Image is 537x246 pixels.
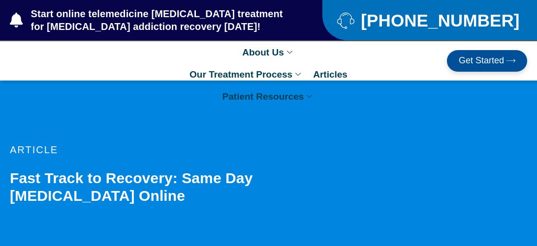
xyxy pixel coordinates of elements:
[337,12,512,29] a: [PHONE_NUMBER]
[459,56,504,66] span: Get Started
[10,169,274,205] h1: Fast Track to Recovery: Same Day [MEDICAL_DATA] Online
[10,145,274,155] p: article
[358,14,519,27] span: [PHONE_NUMBER]
[218,85,320,108] a: Patient Resources
[29,7,283,33] span: Start online telemedicine [MEDICAL_DATA] treatment for [MEDICAL_DATA] addiction recovery [DATE]!
[308,63,352,85] a: Articles
[10,7,283,33] a: Start online telemedicine [MEDICAL_DATA] treatment for [MEDICAL_DATA] addiction recovery [DATE]!
[185,63,308,85] a: Our Treatment Process
[447,50,527,72] a: Get Started
[237,41,299,63] a: About Us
